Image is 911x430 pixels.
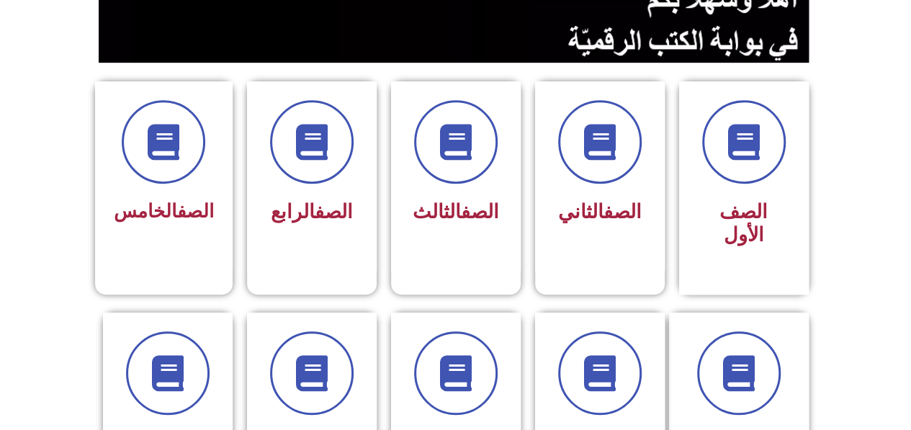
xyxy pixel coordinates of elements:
span: الرابع [271,200,353,223]
a: الصف [603,200,642,223]
span: الثالث [413,200,499,223]
a: الصف [315,200,353,223]
span: الصف الأول [719,200,768,246]
span: الثاني [558,200,642,223]
span: الخامس [114,200,214,222]
a: الصف [177,200,214,222]
a: الصف [461,200,499,223]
